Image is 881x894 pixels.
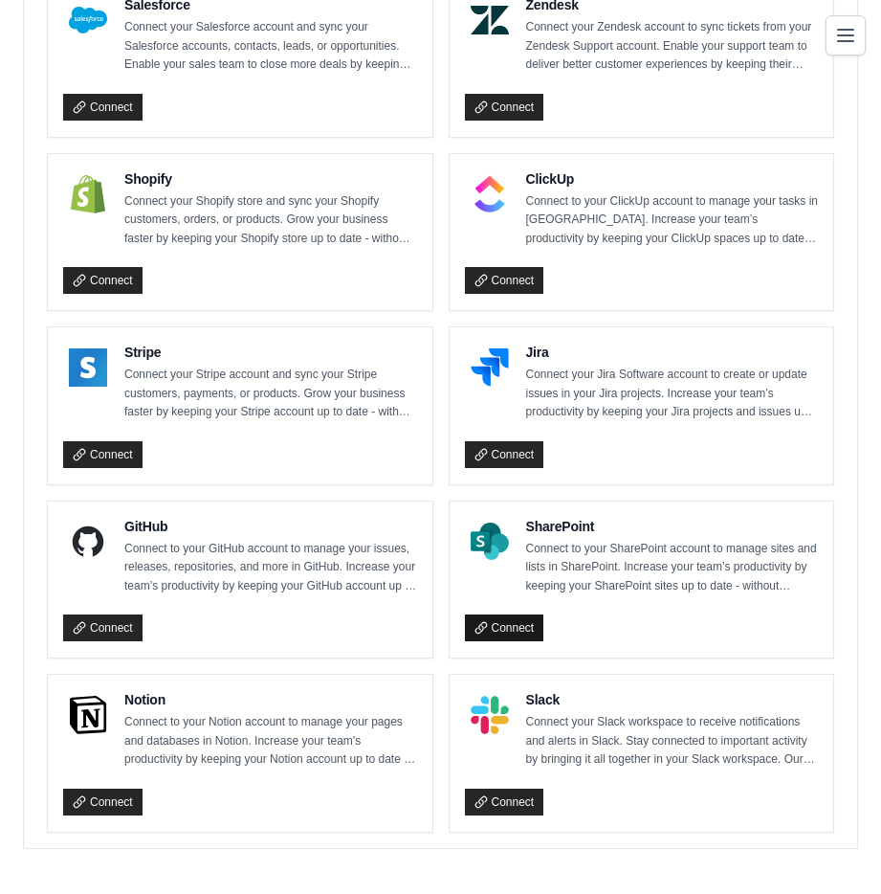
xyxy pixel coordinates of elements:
a: Connect [63,267,143,294]
img: Salesforce Logo [69,1,107,39]
p: Connect your Zendesk account to sync tickets from your Zendesk Support account. Enable your suppo... [526,18,819,75]
img: GitHub Logo [69,523,107,561]
img: ClickUp Logo [471,175,509,213]
p: Connect your Slack workspace to receive notifications and alerts in Slack. Stay connected to impo... [526,713,819,770]
h4: Notion [124,690,417,709]
h4: Slack [526,690,819,709]
a: Connect [63,94,143,121]
p: Connect to your SharePoint account to manage sites and lists in SharePoint. Increase your team’s ... [526,540,819,596]
a: Connect [465,789,544,816]
h4: SharePoint [526,517,819,536]
h4: ClickUp [526,169,819,189]
p: Connect your Shopify store and sync your Shopify customers, orders, or products. Grow your busine... [124,192,417,249]
a: Connect [63,789,143,816]
p: Connect to your GitHub account to manage your issues, releases, repositories, and more in GitHub.... [124,540,417,596]
button: Toggle navigation [826,15,866,56]
img: Stripe Logo [69,348,107,387]
img: Shopify Logo [69,175,107,213]
a: Connect [63,441,143,468]
a: Connect [465,615,544,641]
img: Slack Logo [471,696,509,734]
h4: Jira [526,343,819,362]
img: Jira Logo [471,348,509,387]
img: Zendesk Logo [471,1,509,39]
h4: GitHub [124,517,417,536]
p: Connect to your ClickUp account to manage your tasks in [GEOGRAPHIC_DATA]. Increase your team’s p... [526,192,819,249]
p: Connect your Stripe account and sync your Stripe customers, payments, or products. Grow your busi... [124,366,417,422]
a: Connect [465,94,544,121]
h4: Stripe [124,343,417,362]
a: Connect [63,615,143,641]
a: Connect [465,267,544,294]
p: Connect your Jira Software account to create or update issues in your Jira projects. Increase you... [526,366,819,422]
img: SharePoint Logo [471,523,509,561]
p: Connect your Salesforce account and sync your Salesforce accounts, contacts, leads, or opportunit... [124,18,417,75]
img: Notion Logo [69,696,107,734]
h4: Shopify [124,169,417,189]
a: Connect [465,441,544,468]
p: Connect to your Notion account to manage your pages and databases in Notion. Increase your team’s... [124,713,417,770]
